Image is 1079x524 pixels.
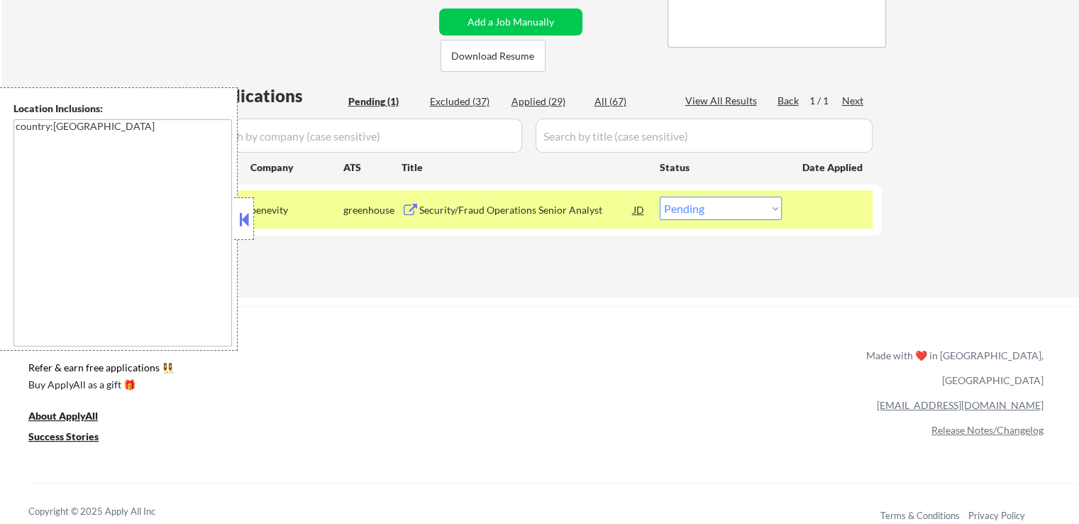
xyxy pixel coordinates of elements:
input: Search by company (case sensitive) [203,119,522,153]
a: Refer & earn free applications 👯‍♀️ [28,363,570,378]
a: Terms & Conditions [880,510,960,521]
a: Privacy Policy [968,510,1025,521]
div: Company [250,160,343,175]
div: Applications [203,87,343,104]
div: Security/Fraud Operations Senior Analyst [419,203,633,217]
a: Release Notes/Changelog [931,424,1044,436]
div: JD [632,197,646,222]
div: View All Results [685,94,761,108]
a: About ApplyAll [28,409,118,427]
div: Next [842,94,865,108]
div: Status [660,154,782,180]
a: Buy ApplyAll as a gift 🎁 [28,378,170,395]
div: Title [402,160,646,175]
div: benevity [250,203,343,217]
input: Search by title (case sensitive) [536,119,873,153]
a: [EMAIL_ADDRESS][DOMAIN_NAME] [877,399,1044,411]
div: ATS [343,160,402,175]
a: Success Stories [28,430,118,447]
div: Made with ❤️ in [GEOGRAPHIC_DATA], [GEOGRAPHIC_DATA] [861,343,1044,393]
div: Copyright © 2025 Apply All Inc [28,505,192,519]
div: Excluded (37) [430,94,501,109]
div: Back [778,94,800,108]
div: Applied (29) [511,94,582,109]
u: Success Stories [28,430,99,442]
button: Add a Job Manually [439,9,582,36]
div: greenhouse [343,203,402,217]
div: Location Inclusions: [13,102,232,116]
div: Pending (1) [348,94,419,109]
div: 1 / 1 [809,94,842,108]
u: About ApplyAll [28,410,98,422]
div: Buy ApplyAll as a gift 🎁 [28,380,170,390]
div: Date Applied [802,160,865,175]
div: All (67) [594,94,665,109]
button: Download Resume [441,40,546,72]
